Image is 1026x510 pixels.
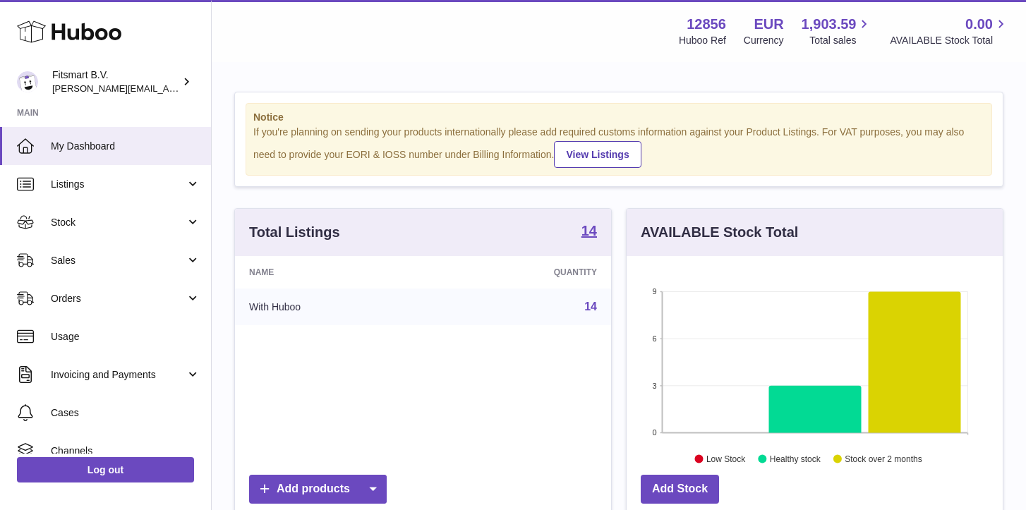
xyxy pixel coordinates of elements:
[687,15,726,34] strong: 12856
[51,444,200,458] span: Channels
[584,300,597,312] a: 14
[249,475,387,504] a: Add products
[802,15,873,47] a: 1,903.59 Total sales
[51,254,186,267] span: Sales
[641,475,719,504] a: Add Stock
[965,15,993,34] span: 0.00
[890,15,1009,47] a: 0.00 AVAILABLE Stock Total
[890,34,1009,47] span: AVAILABLE Stock Total
[652,381,656,389] text: 3
[253,111,984,124] strong: Notice
[754,15,783,34] strong: EUR
[845,454,922,463] text: Stock over 2 months
[51,330,200,344] span: Usage
[706,454,746,463] text: Low Stock
[235,256,433,289] th: Name
[17,71,38,92] img: jonathan@leaderoo.com
[581,224,597,238] strong: 14
[51,406,200,420] span: Cases
[51,292,186,305] span: Orders
[802,15,857,34] span: 1,903.59
[51,140,200,153] span: My Dashboard
[581,224,597,241] a: 14
[52,83,283,94] span: [PERSON_NAME][EMAIL_ADDRESS][DOMAIN_NAME]
[17,457,194,482] a: Log out
[770,454,821,463] text: Healthy stock
[235,289,433,325] td: With Huboo
[52,68,179,95] div: Fitsmart B.V.
[51,368,186,382] span: Invoicing and Payments
[652,428,656,437] text: 0
[51,178,186,191] span: Listings
[253,126,984,168] div: If you're planning on sending your products internationally please add required customs informati...
[433,256,611,289] th: Quantity
[554,141,641,168] a: View Listings
[744,34,784,47] div: Currency
[652,334,656,343] text: 6
[51,216,186,229] span: Stock
[641,223,798,242] h3: AVAILABLE Stock Total
[249,223,340,242] h3: Total Listings
[679,34,726,47] div: Huboo Ref
[809,34,872,47] span: Total sales
[652,287,656,296] text: 9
